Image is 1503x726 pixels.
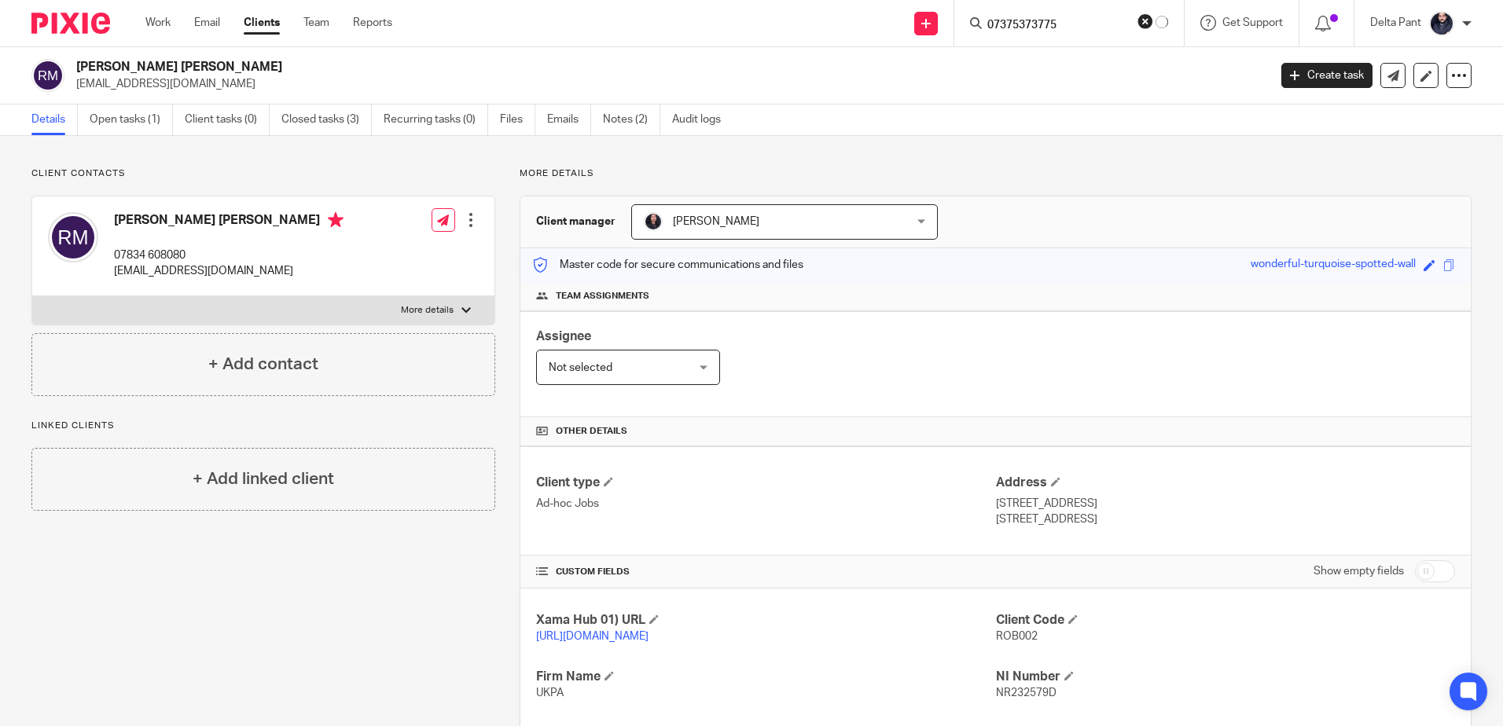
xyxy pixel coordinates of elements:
span: Not selected [549,362,612,373]
a: Create task [1281,63,1373,88]
img: svg%3E [31,59,64,92]
p: Delta Pant [1370,15,1421,31]
p: 07834 608080 [114,247,344,263]
a: Notes (2) [603,104,660,135]
a: Email [194,15,220,31]
h3: Client manager [536,214,616,229]
h4: NI Number [996,669,1455,685]
p: [EMAIL_ADDRESS][DOMAIN_NAME] [76,76,1258,92]
a: Clients [244,15,280,31]
span: Team assignments [556,290,649,302]
a: Emails [547,104,591,135]
h2: [PERSON_NAME] [PERSON_NAME] [76,59,1021,75]
a: Closed tasks (3) [281,104,372,135]
p: Linked clients [31,420,495,432]
h4: Firm Name [536,669,995,685]
a: Reports [353,15,392,31]
p: Client contacts [31,167,495,180]
a: Open tasks (1) [90,104,173,135]
p: [STREET_ADDRESS] [996,496,1455,511]
img: MicrosoftTeams-image.jfif [644,212,663,231]
span: [PERSON_NAME] [673,216,759,227]
a: Details [31,104,78,135]
span: ROB002 [996,631,1038,642]
a: Audit logs [672,104,733,135]
p: [EMAIL_ADDRESS][DOMAIN_NAME] [114,263,344,279]
img: dipesh-min.jpg [1429,11,1454,36]
span: UKPA [536,687,564,698]
h4: + Add contact [208,352,318,376]
h4: + Add linked client [193,467,334,491]
h4: Xama Hub 01) URL [536,612,995,629]
h4: Client Code [996,612,1455,629]
h4: CUSTOM FIELDS [536,566,995,578]
div: wonderful-turquoise-spotted-wall [1251,256,1416,274]
p: More details [520,167,1472,180]
img: Pixie [31,13,110,34]
p: Ad-hoc Jobs [536,496,995,511]
p: Master code for secure communications and files [532,257,803,273]
a: Work [145,15,171,31]
p: [STREET_ADDRESS] [996,511,1455,527]
a: Team [303,15,329,31]
label: Show empty fields [1314,563,1404,579]
p: More details [401,304,454,317]
a: [URL][DOMAIN_NAME] [536,631,649,642]
h4: [PERSON_NAME] [PERSON_NAME] [114,212,344,232]
span: NR232579D [996,687,1057,698]
a: Recurring tasks (0) [384,104,488,135]
h4: Address [996,475,1455,491]
a: Files [500,104,535,135]
input: Search [986,19,1127,33]
i: Primary [328,212,344,228]
img: svg%3E [48,212,98,262]
span: Assignee [536,330,591,343]
span: Get Support [1222,17,1283,28]
span: Other details [556,425,627,438]
h4: Client type [536,475,995,491]
a: Client tasks (0) [185,104,270,135]
svg: Results are loading [1156,16,1168,28]
button: Clear [1137,13,1153,29]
